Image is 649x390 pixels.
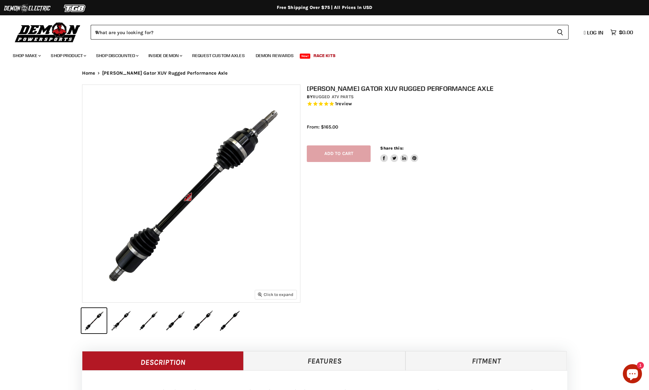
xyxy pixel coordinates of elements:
[621,364,644,385] inbox-online-store-chat: Shopify online store chat
[144,49,186,62] a: Inside Demon
[69,70,580,76] nav: Breadcrumbs
[335,101,352,107] span: 1 reviews
[307,101,574,107] span: Rated 5.0 out of 5 stars 1 reviews
[244,351,405,370] a: Features
[217,308,242,333] button: IMAGE thumbnail
[82,351,244,370] a: Description
[337,101,352,107] span: review
[91,49,142,62] a: Shop Discounted
[190,308,215,333] button: IMAGE thumbnail
[136,308,161,333] button: IMAGE thumbnail
[380,146,403,151] span: Share this:
[307,93,574,100] div: by
[91,25,569,40] form: Product
[82,85,300,302] img: IMAGE
[91,25,552,40] input: When autocomplete results are available use up and down arrows to review and enter to select
[380,145,418,162] aside: Share this:
[313,94,354,99] a: Rugged ATV Parts
[102,70,228,76] span: [PERSON_NAME] Gator XUV Rugged Performance Axle
[109,308,134,333] button: IMAGE thumbnail
[69,5,580,11] div: Free Shipping Over $75 | All Prices In USD
[255,290,297,299] button: Click to expand
[3,2,51,14] img: Demon Electric Logo 2
[619,29,633,35] span: $0.00
[251,49,298,62] a: Demon Rewards
[13,21,83,43] img: Demon Powersports
[309,49,340,62] a: Race Kits
[8,47,631,62] ul: Main menu
[82,70,95,76] a: Home
[187,49,250,62] a: Request Custom Axles
[51,2,99,14] img: TGB Logo 2
[258,292,293,297] span: Click to expand
[307,124,338,130] span: From: $165.00
[163,308,188,333] button: IMAGE thumbnail
[607,28,636,37] a: $0.00
[581,30,607,35] a: Log in
[552,25,569,40] button: Search
[8,49,45,62] a: Shop Make
[405,351,567,370] a: Fitment
[587,29,603,36] span: Log in
[81,308,107,333] button: IMAGE thumbnail
[300,54,311,59] span: New!
[307,85,574,92] h1: [PERSON_NAME] Gator XUV Rugged Performance Axle
[46,49,90,62] a: Shop Product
